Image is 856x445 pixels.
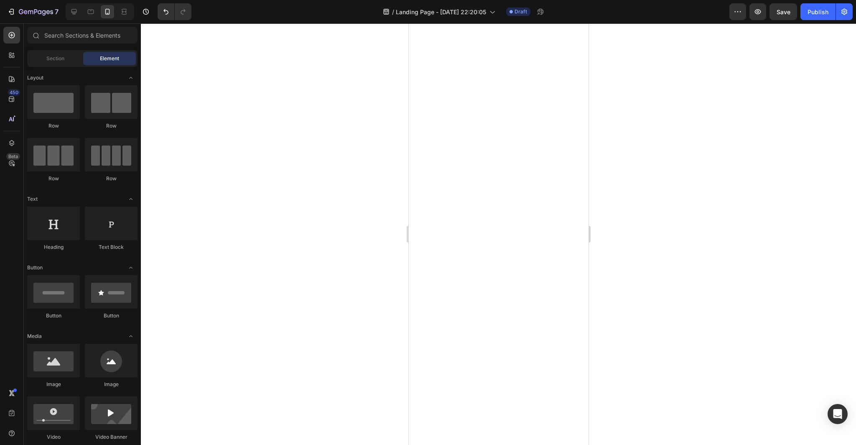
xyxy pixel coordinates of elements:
[85,122,138,130] div: Row
[800,3,836,20] button: Publish
[3,3,62,20] button: 7
[27,175,80,182] div: Row
[27,243,80,251] div: Heading
[55,7,59,17] p: 7
[124,330,138,343] span: Toggle open
[515,8,527,15] span: Draft
[27,74,43,82] span: Layout
[27,381,80,388] div: Image
[828,404,848,424] div: Open Intercom Messenger
[27,122,80,130] div: Row
[6,153,20,160] div: Beta
[85,381,138,388] div: Image
[808,8,828,16] div: Publish
[27,332,42,340] span: Media
[27,433,80,441] div: Video
[124,192,138,206] span: Toggle open
[124,71,138,84] span: Toggle open
[85,175,138,182] div: Row
[392,8,394,16] span: /
[396,8,486,16] span: Landing Page - [DATE] 22:20:05
[100,55,119,62] span: Element
[124,261,138,274] span: Toggle open
[85,312,138,320] div: Button
[85,433,138,441] div: Video Banner
[27,195,38,203] span: Text
[8,89,20,96] div: 450
[777,8,790,15] span: Save
[46,55,64,62] span: Section
[27,264,43,271] span: Button
[769,3,797,20] button: Save
[27,27,138,43] input: Search Sections & Elements
[27,312,80,320] div: Button
[409,23,588,445] iframe: Design area
[85,243,138,251] div: Text Block
[158,3,191,20] div: Undo/Redo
